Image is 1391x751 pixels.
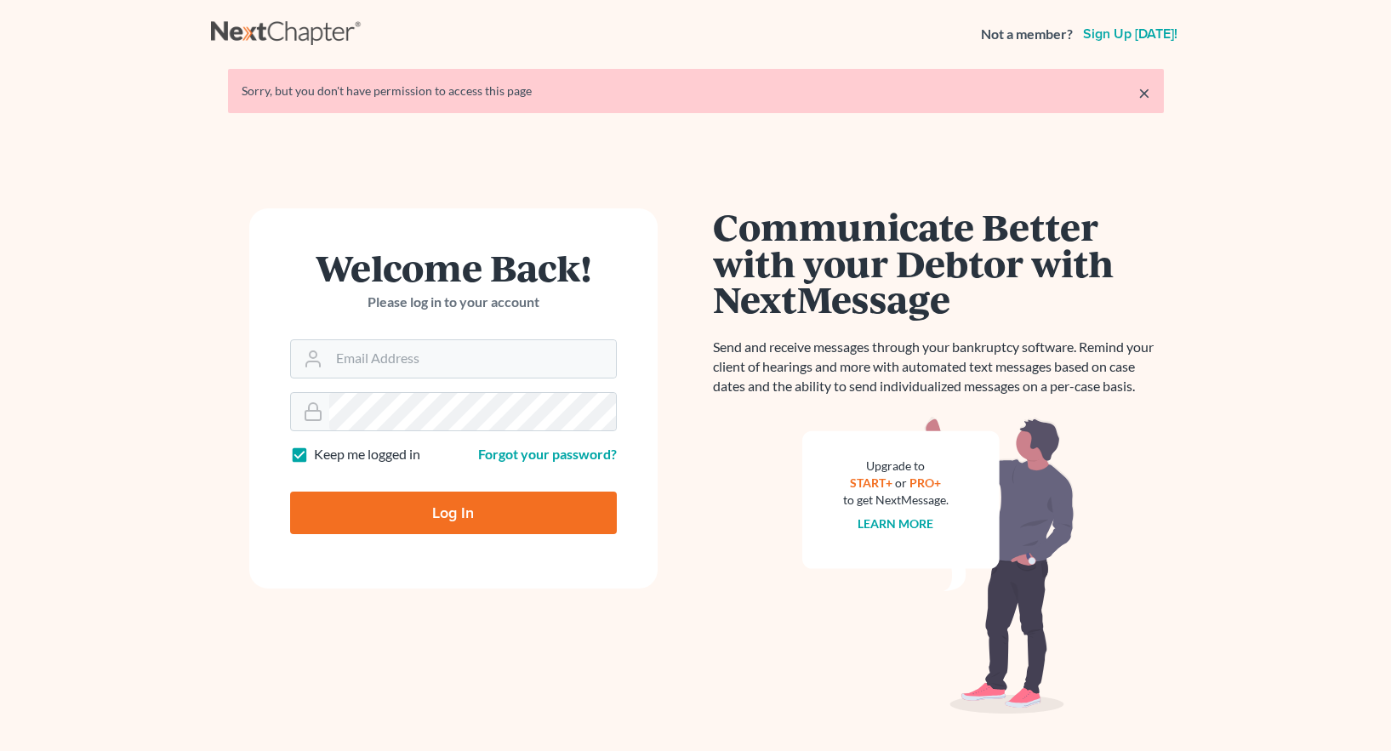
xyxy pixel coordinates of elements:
a: × [1138,82,1150,103]
input: Log In [290,492,617,534]
a: START+ [850,475,892,490]
strong: Not a member? [981,25,1073,44]
div: to get NextMessage. [843,492,949,509]
div: Sorry, but you don't have permission to access this page [242,82,1150,100]
a: PRO+ [909,475,941,490]
input: Email Address [329,340,616,378]
p: Send and receive messages through your bankruptcy software. Remind your client of hearings and mo... [713,338,1164,396]
a: Forgot your password? [478,446,617,462]
p: Please log in to your account [290,293,617,312]
label: Keep me logged in [314,445,420,464]
a: Learn more [858,516,933,531]
h1: Welcome Back! [290,249,617,286]
span: or [895,475,907,490]
a: Sign up [DATE]! [1080,27,1181,41]
h1: Communicate Better with your Debtor with NextMessage [713,208,1164,317]
img: nextmessage_bg-59042aed3d76b12b5cd301f8e5b87938c9018125f34e5fa2b7a6b67550977c72.svg [802,417,1075,714]
div: Upgrade to [843,458,949,475]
